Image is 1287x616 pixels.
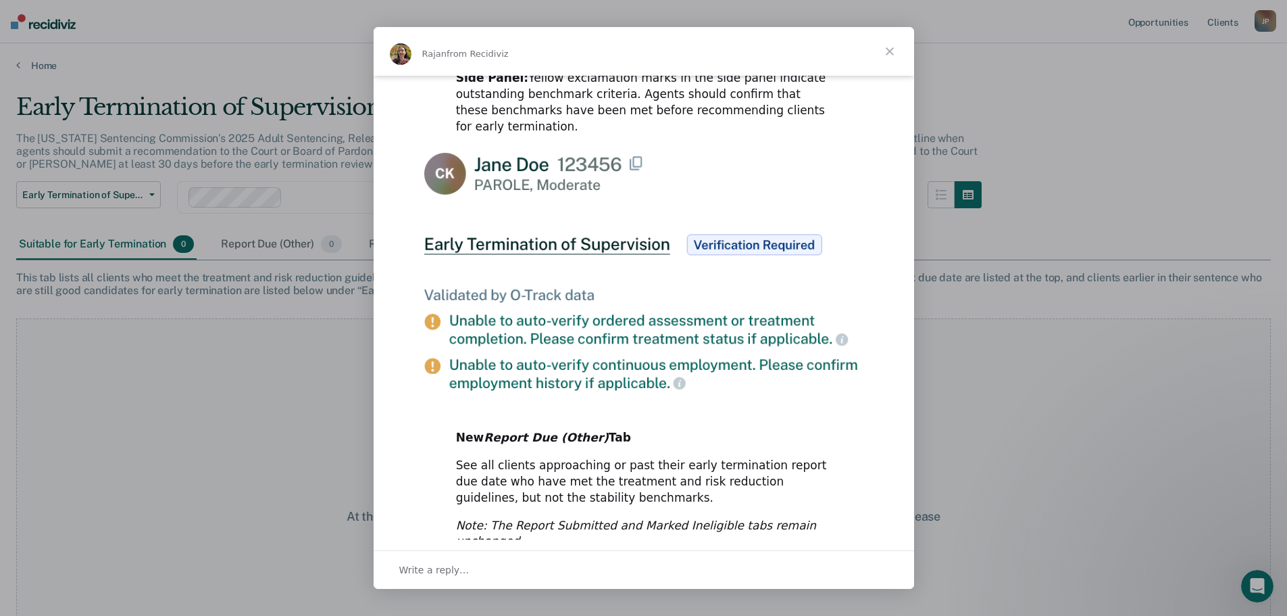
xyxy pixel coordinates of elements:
b: New Tab [456,431,631,444]
b: Side Panel: [456,71,528,85]
div: Yellow exclamation marks in the side panel indicate outstanding benchmark criteria. Agents should... [456,70,832,135]
span: from Recidiviz [447,49,509,59]
span: Close [865,27,914,76]
span: Rajan [422,49,447,59]
span: Write a reply… [399,561,470,579]
img: Profile image for Rajan [390,43,411,65]
div: See all clients approaching or past their early termination report due date who have met the trea... [456,458,832,506]
i: Note: The Report Submitted and Marked Ineligible tabs remain unchanged. [456,519,816,548]
i: Report Due (Other) [484,431,609,444]
div: Open conversation and reply [374,550,914,589]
